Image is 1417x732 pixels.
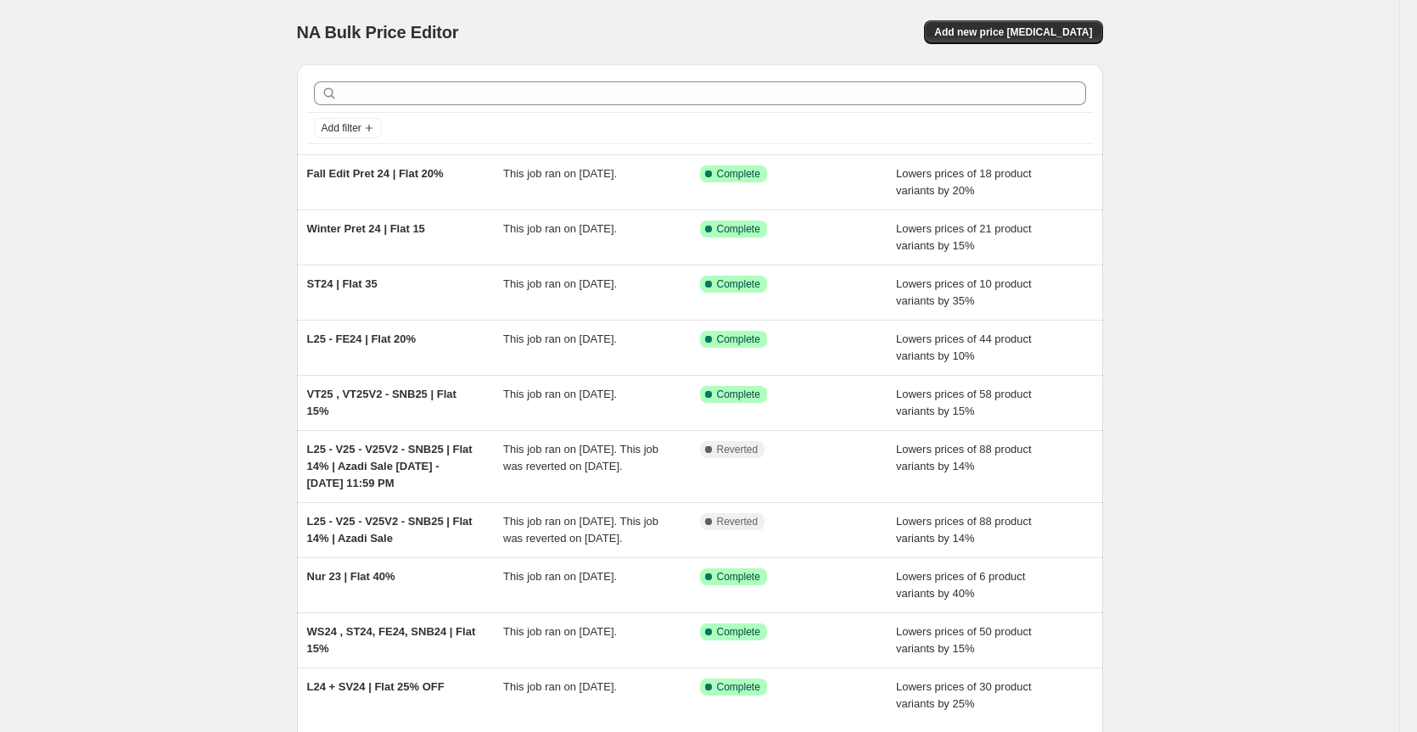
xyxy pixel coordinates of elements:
[307,332,417,345] span: L25 - FE24 | Flat 20%
[503,222,617,235] span: This job ran on [DATE].
[503,332,617,345] span: This job ran on [DATE].
[896,332,1032,362] span: Lowers prices of 44 product variants by 10%
[503,167,617,180] span: This job ran on [DATE].
[307,167,444,180] span: Fall Edit Pret 24 | Flat 20%
[717,332,760,346] span: Complete
[934,25,1092,39] span: Add new price [MEDICAL_DATA]
[503,680,617,693] span: This job ran on [DATE].
[307,277,378,290] span: ST24 | Flat 35
[896,277,1032,307] span: Lowers prices of 10 product variants by 35%
[896,443,1032,472] span: Lowers prices of 88 product variants by 14%
[307,570,395,583] span: Nur 23 | Flat 40%
[297,23,459,42] span: NA Bulk Price Editor
[717,443,759,456] span: Reverted
[924,20,1102,44] button: Add new price [MEDICAL_DATA]
[307,625,476,655] span: WS24 , ST24, FE24, SNB24 | Flat 15%
[896,222,1032,252] span: Lowers prices of 21 product variants by 15%
[503,277,617,290] span: This job ran on [DATE].
[896,570,1025,600] span: Lowers prices of 6 product variants by 40%
[503,443,658,472] span: This job ran on [DATE]. This job was reverted on [DATE].
[896,515,1032,545] span: Lowers prices of 88 product variants by 14%
[717,515,759,528] span: Reverted
[896,388,1032,417] span: Lowers prices of 58 product variants by 15%
[717,680,760,694] span: Complete
[503,515,658,545] span: This job ran on [DATE]. This job was reverted on [DATE].
[322,121,361,135] span: Add filter
[307,443,473,489] span: L25 - V25 - V25V2 - SNB25 | Flat 14% | Azadi Sale [DATE] - [DATE] 11:59 PM
[503,570,617,583] span: This job ran on [DATE].
[307,515,473,545] span: L25 - V25 - V25V2 - SNB25 | Flat 14% | Azadi Sale
[717,570,760,584] span: Complete
[314,118,382,138] button: Add filter
[307,222,425,235] span: Winter Pret 24 | Flat 15
[717,222,760,236] span: Complete
[503,388,617,400] span: This job ran on [DATE].
[896,167,1032,197] span: Lowers prices of 18 product variants by 20%
[896,680,1032,710] span: Lowers prices of 30 product variants by 25%
[717,625,760,639] span: Complete
[307,388,456,417] span: VT25 , VT25V2 - SNB25 | Flat 15%
[717,277,760,291] span: Complete
[503,625,617,638] span: This job ran on [DATE].
[307,680,445,693] span: L24 + SV24 | Flat 25% OFF
[717,388,760,401] span: Complete
[717,167,760,181] span: Complete
[896,625,1032,655] span: Lowers prices of 50 product variants by 15%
